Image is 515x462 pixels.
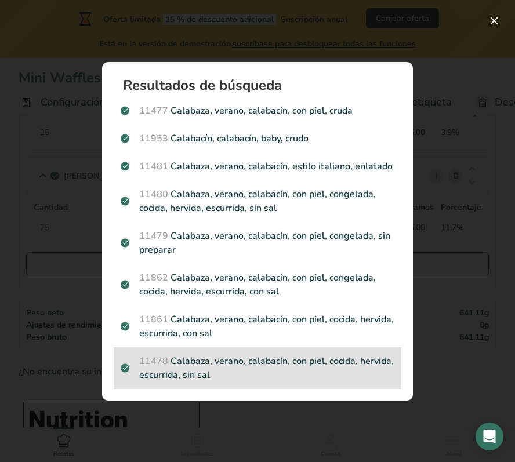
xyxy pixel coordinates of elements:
[139,313,168,326] span: 11861
[139,132,168,145] span: 11953
[139,230,168,242] span: 11479
[121,312,394,340] p: Calabaza, verano, calabacín, con piel, cocida, hervida, escurrida, con sal
[139,271,168,284] span: 11862
[121,271,394,299] p: Calabaza, verano, calabacín, con piel, congelada, cocida, hervida, escurrida, con sal
[121,187,394,215] p: Calabaza, verano, calabacín, con piel, congelada, cocida, hervida, escurrida, sin sal
[139,160,168,173] span: 11481
[121,354,394,382] p: Calabaza, verano, calabacín, con piel, cocida, hervida, escurrida, sin sal
[139,188,168,201] span: 11480
[123,78,401,92] h1: Resultados de búsqueda
[139,104,168,117] span: 11477
[121,229,394,257] p: Calabaza, verano, calabacín, con piel, congelada, sin preparar
[139,355,168,368] span: 11478
[476,423,503,450] div: Open Intercom Messenger
[121,104,394,118] p: Calabaza, verano, calabacín, con piel, cruda
[121,159,394,173] p: Calabaza, verano, calabacín, estilo italiano, enlatado
[121,132,394,145] p: Calabacín, calabacín, baby, crudo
